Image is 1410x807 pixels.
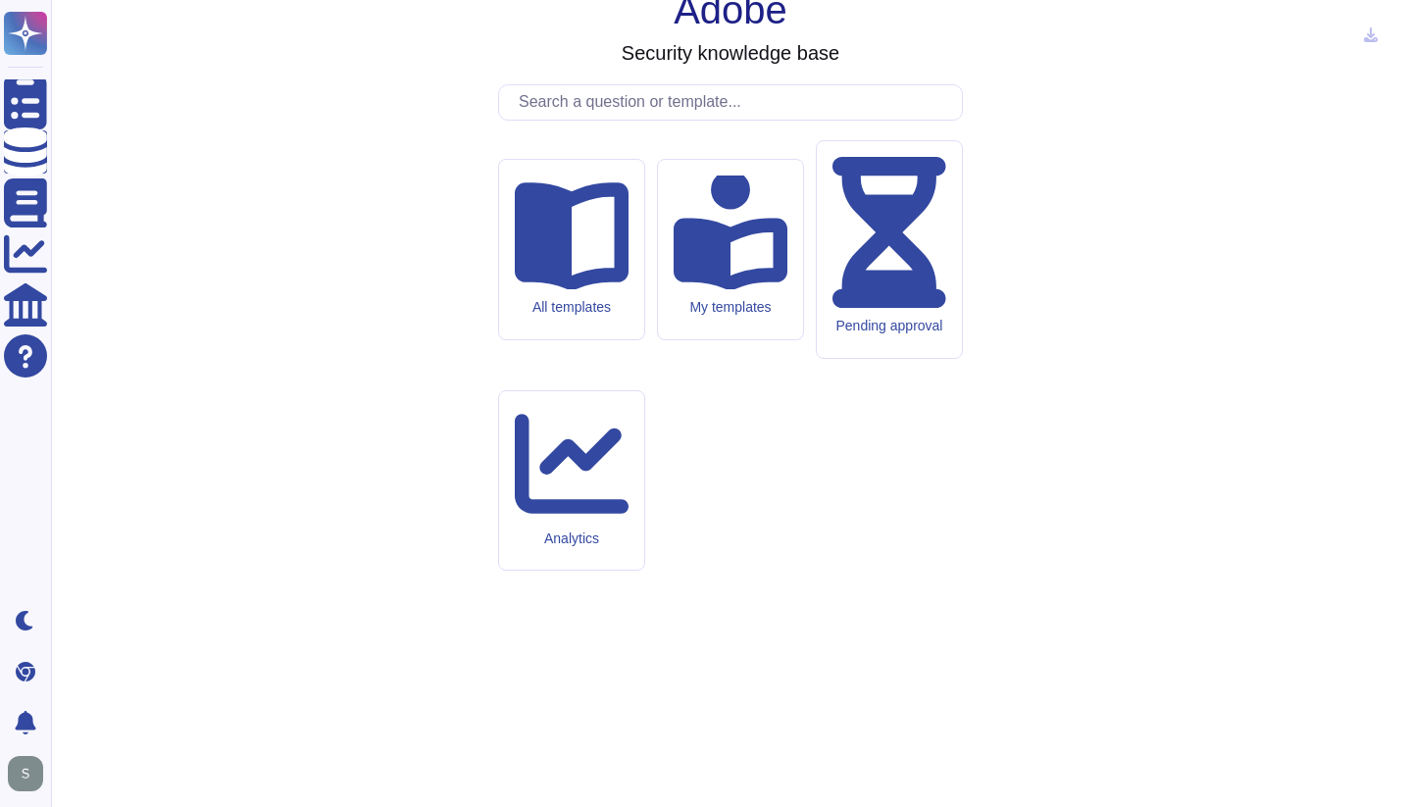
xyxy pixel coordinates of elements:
[509,85,962,120] input: Search a question or template...
[622,41,839,65] h3: Security knowledge base
[832,318,946,334] div: Pending approval
[674,299,787,316] div: My templates
[8,756,43,791] img: user
[515,530,629,547] div: Analytics
[4,752,57,795] button: user
[515,299,629,316] div: All templates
